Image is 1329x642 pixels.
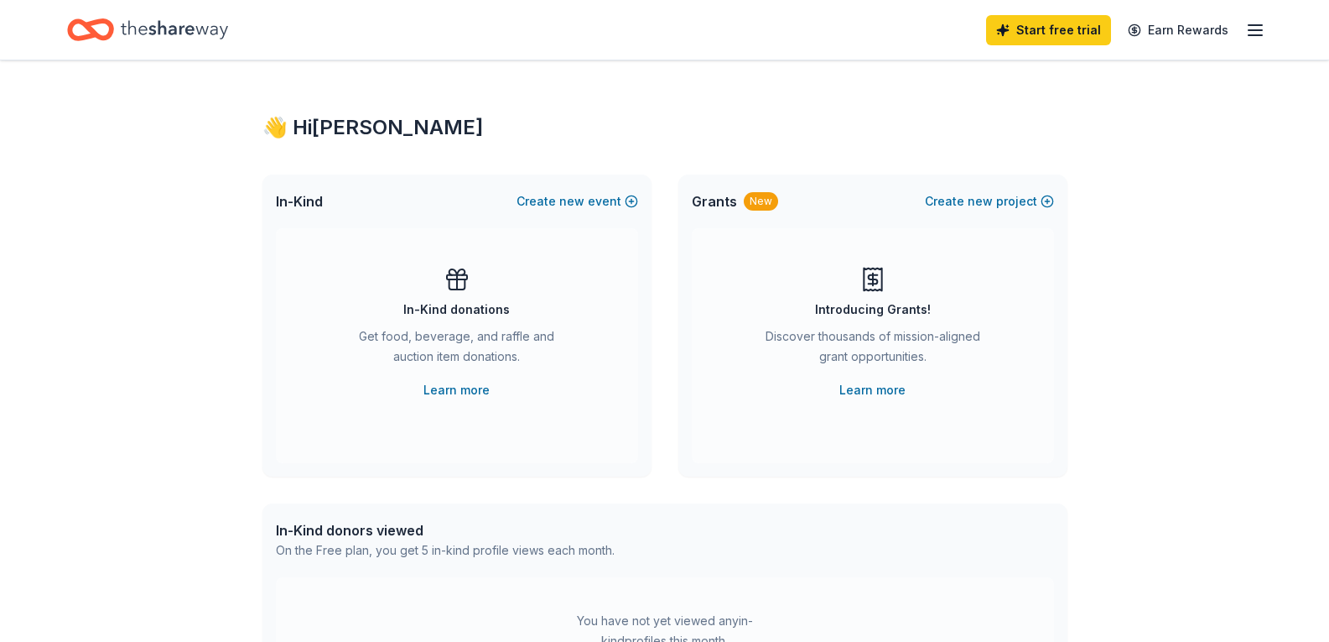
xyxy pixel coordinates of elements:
[839,380,906,400] a: Learn more
[986,15,1111,45] a: Start free trial
[517,191,638,211] button: Createnewevent
[423,380,490,400] a: Learn more
[692,191,737,211] span: Grants
[276,520,615,540] div: In-Kind donors viewed
[815,300,931,320] div: Introducing Grants!
[559,191,584,211] span: new
[744,192,778,211] div: New
[276,540,615,561] div: On the Free plan, you get 5 in-kind profile views each month.
[968,191,993,211] span: new
[262,114,1067,141] div: 👋 Hi [PERSON_NAME]
[759,326,987,373] div: Discover thousands of mission-aligned grant opportunities.
[925,191,1054,211] button: Createnewproject
[1118,15,1238,45] a: Earn Rewards
[343,326,571,373] div: Get food, beverage, and raffle and auction item donations.
[403,300,510,320] div: In-Kind donations
[67,10,228,50] a: Home
[276,191,323,211] span: In-Kind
